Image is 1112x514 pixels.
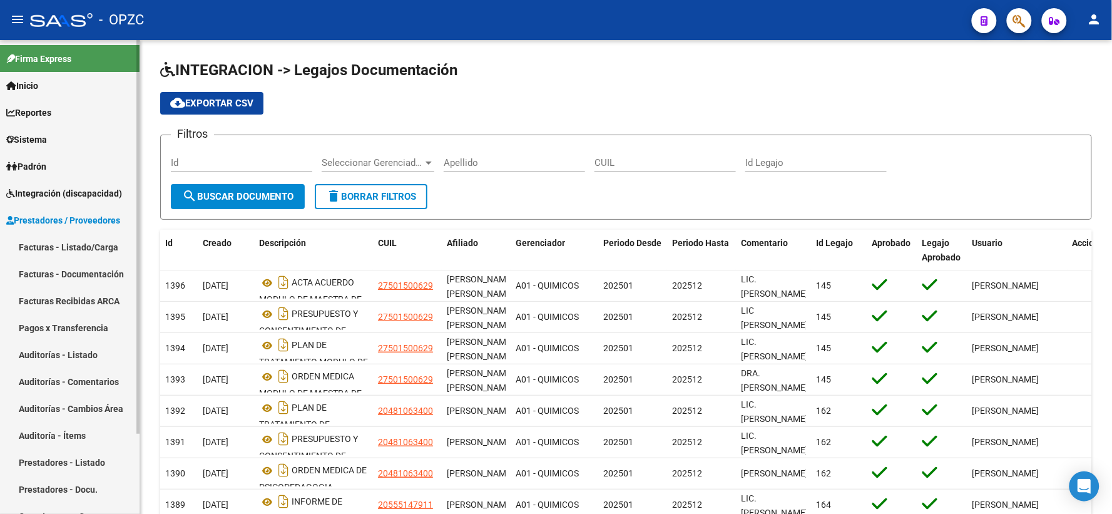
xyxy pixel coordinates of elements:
span: [PERSON_NAME] [972,312,1039,322]
mat-icon: delete [326,188,341,203]
span: - OPZC [99,6,144,34]
span: A01 - QUIMICOS [516,406,579,416]
span: [DATE] [203,343,228,353]
span: 202512 [672,500,702,510]
span: 145 [816,280,831,290]
i: Descargar documento [275,491,292,511]
span: A01 - QUIMICOS [516,468,579,478]
i: Descargar documento [275,272,292,292]
span: 162 [816,406,831,416]
span: 1390 [165,468,185,478]
button: Exportar CSV [160,92,263,115]
span: A01 - QUIMICOS [516,343,579,353]
span: 27501500629 [378,280,433,290]
span: Legajo Aprobado [922,238,961,262]
span: Id Legajo [816,238,853,248]
span: Exportar CSV [170,98,253,109]
span: CUIL [378,238,397,248]
span: ORDEN MEDICA MODULO DE MAESTRA DE APOYO [259,372,362,413]
datatable-header-cell: Aprobado [867,230,917,271]
datatable-header-cell: Comentario [736,230,811,271]
span: 20481063400 [378,468,433,478]
span: 27501500629 [378,312,433,322]
i: Descargar documento [275,460,292,480]
mat-icon: menu [10,12,25,27]
span: 1393 [165,374,185,384]
span: 1392 [165,406,185,416]
span: [PERSON_NAME] [972,280,1039,290]
span: LARROSA HANOW SASHA AGOSTINA [447,368,514,393]
i: Descargar documento [275,304,292,324]
span: [PERSON_NAME] [972,343,1039,353]
span: PRESUPUESTO Y CONSENTIMIENTO DE PSICOPEDAGOGIA [259,434,358,475]
i: Descargar documento [275,335,292,355]
span: Descripción [259,238,306,248]
span: 162 [816,468,831,478]
span: LARROSA HANOW SASHA AGOSTINA [447,274,514,299]
span: 202501 [603,312,633,322]
span: ACTA ACUERDO MODULO DE MAESTRA DE APOYO [259,278,362,319]
span: [DATE] [203,280,228,290]
span: PLAN DE TRATAMIENTO MODULO DE MAESTRA DE APOYO [259,341,368,381]
datatable-header-cell: Gerenciador [511,230,598,271]
mat-icon: person [1087,12,1102,27]
span: Inicio [6,79,38,93]
span: 202501 [603,500,633,510]
span: [PERSON_NAME] [972,468,1039,478]
mat-icon: search [182,188,197,203]
span: Buscar Documento [182,191,293,202]
span: Creado [203,238,232,248]
span: 202501 [603,280,633,290]
datatable-header-cell: Afiliado [442,230,511,271]
i: Descargar documento [275,429,292,449]
span: LIC. [PERSON_NAME] [741,431,808,455]
span: Id [165,238,173,248]
button: Borrar Filtros [315,184,427,209]
span: Aprobado [872,238,911,248]
span: 202501 [603,343,633,353]
datatable-header-cell: Periodo Desde [598,230,667,271]
span: [PERSON_NAME] [972,406,1039,416]
datatable-header-cell: Legajo Aprobado [917,230,967,271]
span: Usuario [972,238,1003,248]
span: [DATE] [203,406,228,416]
span: LIC [PERSON_NAME] [741,306,808,330]
span: PLAN DE TRATAMIENTO DE PSICOPEDAGOGIA [259,403,333,444]
span: [DATE] [203,374,228,384]
span: Borrar Filtros [326,191,416,202]
span: Comentario [741,238,788,248]
span: 202512 [672,312,702,322]
span: OCAMPO NATAN [447,437,514,447]
span: LIC. [PERSON_NAME] [741,274,808,299]
span: A01 - QUIMICOS [516,374,579,384]
datatable-header-cell: Descripción [254,230,373,271]
span: 162 [816,437,831,447]
span: 202512 [672,468,702,478]
span: 20481063400 [378,437,433,447]
span: INTEGRACION -> Legajos Documentación [160,61,457,79]
span: 202501 [603,406,633,416]
span: [PERSON_NAME] [972,500,1039,510]
span: PRESUPUESTO Y CONSENTIMIENTO DE MAESTRA DE APOYO [259,309,358,350]
span: 202501 [603,437,633,447]
span: LIC. [PERSON_NAME] [741,337,808,361]
mat-icon: cloud_download [170,95,185,110]
span: Sistema [6,133,47,146]
span: [DATE] [203,437,228,447]
span: 1391 [165,437,185,447]
span: [PERSON_NAME] [972,374,1039,384]
span: Periodo Hasta [672,238,729,248]
span: [PERSON_NAME] [972,437,1039,447]
span: Accion [1073,238,1099,248]
span: LARROSA HANOW SASHA AGOSTINA [447,337,514,361]
span: 20555147911 [378,500,433,510]
span: [DATE] [203,312,228,322]
span: Gerenciador [516,238,565,248]
span: LIC. [PERSON_NAME] [741,399,808,424]
span: 202512 [672,374,702,384]
span: 202501 [603,468,633,478]
span: 27501500629 [378,374,433,384]
i: Descargar documento [275,398,292,418]
span: A01 - QUIMICOS [516,280,579,290]
span: Prestadores / Proveedores [6,213,120,227]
